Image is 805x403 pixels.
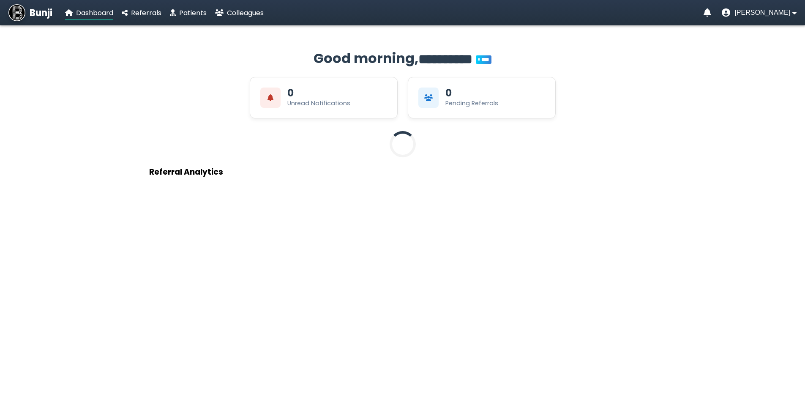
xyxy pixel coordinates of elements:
[122,8,161,18] a: Referrals
[8,4,52,21] a: Bunji
[8,4,25,21] img: Bunji Dental Referral Management
[734,9,790,16] span: [PERSON_NAME]
[287,88,294,98] div: 0
[722,8,797,17] button: User menu
[227,8,264,18] span: Colleagues
[131,8,161,18] span: Referrals
[445,99,498,108] div: Pending Referrals
[30,6,52,20] span: Bunji
[179,8,207,18] span: Patients
[250,77,398,118] div: View Unread Notifications
[287,99,350,108] div: Unread Notifications
[704,8,711,17] a: Notifications
[149,166,656,178] h3: Referral Analytics
[445,88,452,98] div: 0
[76,8,113,18] span: Dashboard
[408,77,556,118] div: View Pending Referrals
[476,55,491,64] span: You’re on Plus!
[215,8,264,18] a: Colleagues
[149,48,656,69] h2: Good morning,
[170,8,207,18] a: Patients
[65,8,113,18] a: Dashboard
